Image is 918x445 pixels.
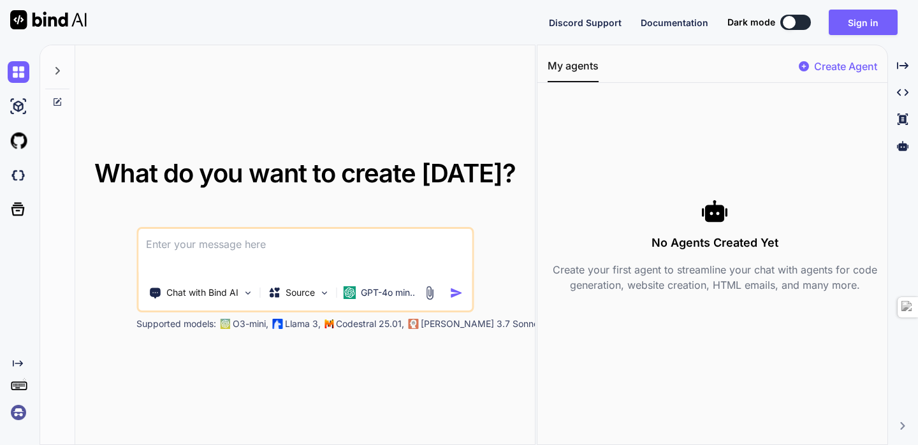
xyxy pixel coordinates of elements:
p: Source [286,286,315,299]
button: Discord Support [549,16,622,29]
h3: No Agents Created Yet [548,234,882,252]
p: Create your first agent to streamline your chat with agents for code generation, website creation... [548,262,882,293]
p: O3-mini, [233,317,268,330]
p: Create Agent [814,59,877,74]
img: Bind AI [10,10,87,29]
button: Documentation [641,16,708,29]
span: Dark mode [727,16,775,29]
img: Llama2 [272,319,282,329]
img: Mistral-AI [324,319,333,328]
span: What do you want to create [DATE]? [94,157,516,189]
img: GPT-4 [220,319,230,329]
button: Sign in [829,10,898,35]
p: Codestral 25.01, [336,317,404,330]
img: githubLight [8,130,29,152]
span: Discord Support [549,17,622,28]
img: icon [449,286,463,300]
p: Chat with Bind AI [166,286,238,299]
img: Pick Tools [242,288,253,298]
p: GPT-4o min.. [361,286,415,299]
img: darkCloudIdeIcon [8,164,29,186]
p: Supported models: [136,317,216,330]
img: attachment [422,286,437,300]
img: chat [8,61,29,83]
img: Pick Models [319,288,330,298]
p: Llama 3, [285,317,321,330]
img: claude [408,319,418,329]
img: GPT-4o mini [343,286,356,299]
img: ai-studio [8,96,29,117]
p: [PERSON_NAME] 3.7 Sonnet, [421,317,544,330]
img: signin [8,402,29,423]
span: Documentation [641,17,708,28]
button: My agents [548,58,599,82]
